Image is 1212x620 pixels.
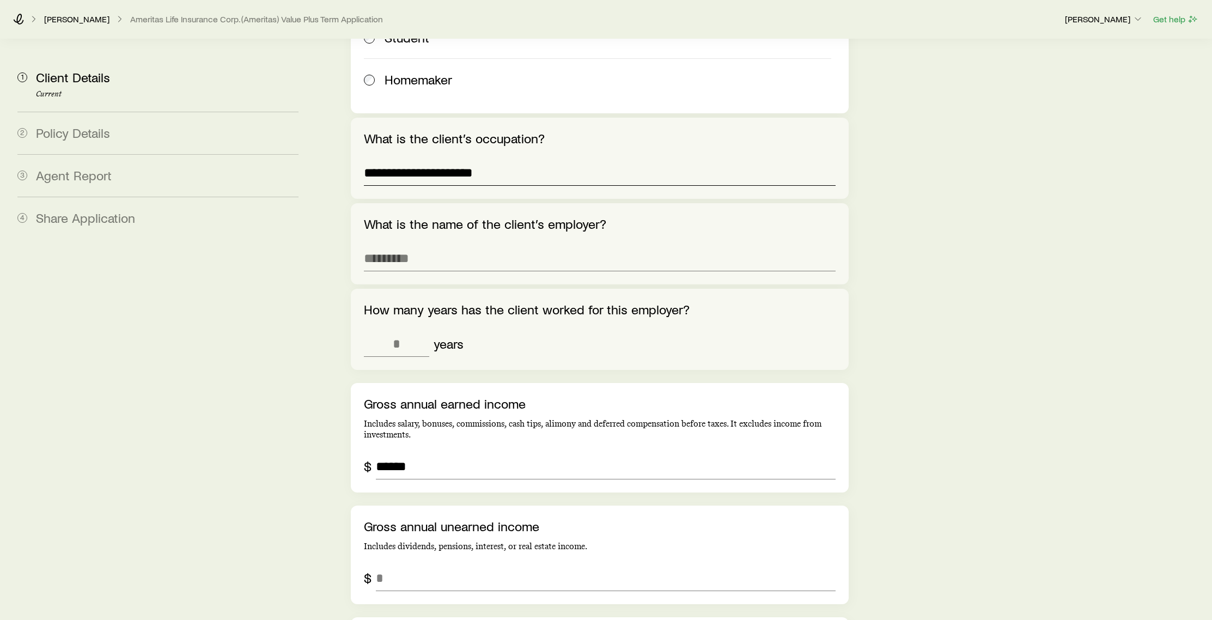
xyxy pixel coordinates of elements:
[17,72,27,82] span: 1
[364,75,375,86] input: Homemaker
[36,69,110,85] span: Client Details
[434,336,464,351] div: years
[17,213,27,223] span: 4
[17,128,27,138] span: 2
[44,14,110,25] a: [PERSON_NAME]
[36,125,110,141] span: Policy Details
[364,216,606,232] label: What is the name of the client’s employer?
[364,459,371,474] div: $
[1153,13,1199,26] button: Get help
[36,167,112,183] span: Agent Report
[364,130,545,146] label: What is the client’s occupation?
[364,396,526,411] label: Gross annual earned income
[364,570,371,586] div: $
[376,453,835,479] input: grossAnnualEarnedIncome
[364,301,690,317] label: How many years has the client worked for this employer?
[17,171,27,180] span: 3
[1065,14,1143,25] p: [PERSON_NAME]
[364,541,835,552] p: Includes dividends, pensions, interest, or real estate income.
[36,90,299,99] p: Current
[364,518,539,534] label: Gross annual unearned income
[36,210,135,226] span: Share Application
[1064,13,1144,26] button: [PERSON_NAME]
[364,418,835,440] p: Includes salary, bonuses, commissions, cash tips, alimony and deferred compensation before taxes....
[130,14,383,25] button: Ameritas Life Insurance Corp. (Ameritas) Value Plus Term Application
[385,72,452,87] span: Homemaker
[376,565,835,591] input: grossAnnualUnearnedIncome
